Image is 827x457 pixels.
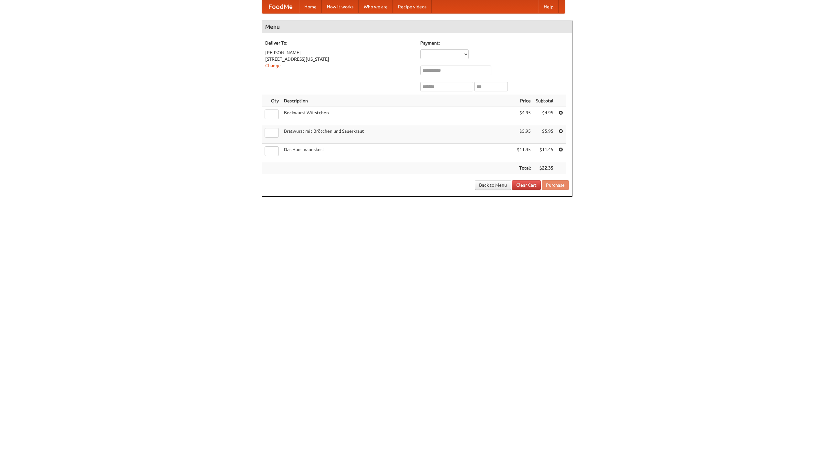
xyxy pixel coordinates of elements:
[265,56,414,62] div: [STREET_ADDRESS][US_STATE]
[262,20,572,33] h4: Menu
[533,125,556,144] td: $5.95
[514,107,533,125] td: $4.95
[359,0,393,13] a: Who we are
[514,144,533,162] td: $11.45
[262,95,281,107] th: Qty
[420,40,569,46] h5: Payment:
[533,95,556,107] th: Subtotal
[533,107,556,125] td: $4.95
[514,95,533,107] th: Price
[533,162,556,174] th: $22.35
[265,40,414,46] h5: Deliver To:
[299,0,322,13] a: Home
[542,180,569,190] button: Purchase
[281,107,514,125] td: Bockwurst Würstchen
[514,125,533,144] td: $5.95
[514,162,533,174] th: Total:
[262,0,299,13] a: FoodMe
[281,95,514,107] th: Description
[512,180,541,190] a: Clear Cart
[539,0,559,13] a: Help
[265,63,281,68] a: Change
[475,180,511,190] a: Back to Menu
[322,0,359,13] a: How it works
[265,49,414,56] div: [PERSON_NAME]
[281,125,514,144] td: Bratwurst mit Brötchen und Sauerkraut
[533,144,556,162] td: $11.45
[393,0,432,13] a: Recipe videos
[281,144,514,162] td: Das Hausmannskost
